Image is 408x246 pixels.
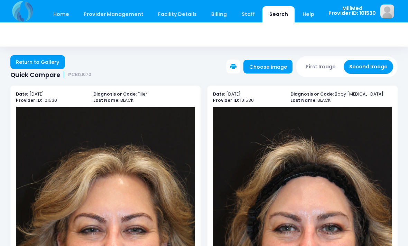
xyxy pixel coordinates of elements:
img: image [380,4,394,18]
b: Date: [213,91,225,97]
a: Home [46,6,76,22]
b: Last Name: [290,97,316,103]
p: [DATE] [16,91,86,98]
a: Choose image [243,60,293,73]
a: Search [262,6,295,22]
b: Diagnosis or Code: [290,91,334,97]
button: First Image [300,60,342,74]
small: #CB121070 [67,72,91,77]
a: Return to Gallery [10,55,65,69]
b: Diagnosis or Code: [93,91,137,97]
p: [DATE] [213,91,284,98]
span: MillMed Provider ID: 101530 [328,6,376,16]
p: 101530 [16,97,86,104]
p: BLACK [93,97,195,104]
b: Provider ID: [213,97,239,103]
p: BLACK [290,97,392,104]
a: Provider Management [77,6,150,22]
button: Second Image [344,60,393,74]
p: 101530 [213,97,284,104]
p: Filler [93,91,195,98]
a: Billing [205,6,234,22]
a: Facility Details [151,6,204,22]
b: Provider ID: [16,97,42,103]
p: Body [MEDICAL_DATA] [290,91,392,98]
b: Last Name: [93,97,119,103]
span: Quick Compare [10,71,60,78]
a: Help [296,6,321,22]
a: Staff [235,6,261,22]
b: Date: [16,91,28,97]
